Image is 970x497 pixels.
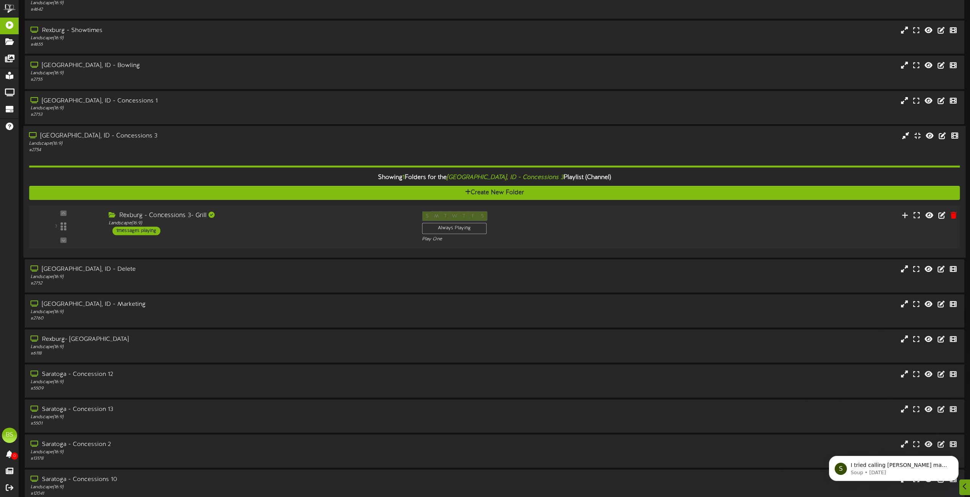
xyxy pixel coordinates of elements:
[30,420,410,427] div: # 5501
[30,280,410,287] div: # 2752
[23,169,965,186] div: Showing Folders for the Playlist (Channel)
[402,174,405,181] span: 1
[30,6,410,13] div: # 4642
[30,70,410,77] div: Landscape ( 16:9 )
[2,428,17,443] div: BS
[29,186,960,200] button: Create New Folder
[30,414,410,420] div: Landscape ( 16:9 )
[29,140,410,147] div: Landscape ( 16:9 )
[30,42,410,48] div: # 4655
[30,77,410,83] div: # 2755
[30,300,410,309] div: [GEOGRAPHIC_DATA], ID - Marketing
[29,131,410,140] div: [GEOGRAPHIC_DATA], ID - Concessions 3
[30,370,410,379] div: Saratoga - Concession 12
[30,61,410,70] div: [GEOGRAPHIC_DATA], ID - Bowling
[30,265,410,274] div: [GEOGRAPHIC_DATA], ID - Delete
[29,147,410,153] div: # 2754
[30,385,410,392] div: # 5509
[30,405,410,414] div: Saratoga - Concession 13
[30,344,410,350] div: Landscape ( 16:9 )
[30,315,410,322] div: # 2760
[30,309,410,315] div: Landscape ( 16:9 )
[422,236,645,242] div: Play One
[30,379,410,385] div: Landscape ( 16:9 )
[818,440,970,493] iframe: Intercom notifications message
[30,491,410,497] div: # 12041
[11,452,18,460] span: 0
[30,35,410,42] div: Landscape ( 16:9 )
[30,484,410,491] div: Landscape ( 16:9 )
[30,335,410,344] div: Rexburg- [GEOGRAPHIC_DATA]
[30,105,410,112] div: Landscape ( 16:9 )
[30,26,410,35] div: Rexburg - Showtimes
[30,112,410,118] div: # 2753
[30,475,410,484] div: Saratoga - Concessions 10
[109,211,410,220] div: Rexburg - Concessions 3- Grill
[30,440,410,449] div: Saratoga - Concession 2
[30,350,410,357] div: # 6118
[30,449,410,455] div: Landscape ( 16:9 )
[30,97,410,105] div: [GEOGRAPHIC_DATA], ID - Concessions 1
[30,455,410,462] div: # 13178
[30,274,410,280] div: Landscape ( 16:9 )
[109,220,410,226] div: Landscape ( 16:9 )
[112,227,160,235] div: 1 messages playing
[422,223,486,234] div: Always Playing
[447,174,564,181] i: [GEOGRAPHIC_DATA], ID - Concessions 3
